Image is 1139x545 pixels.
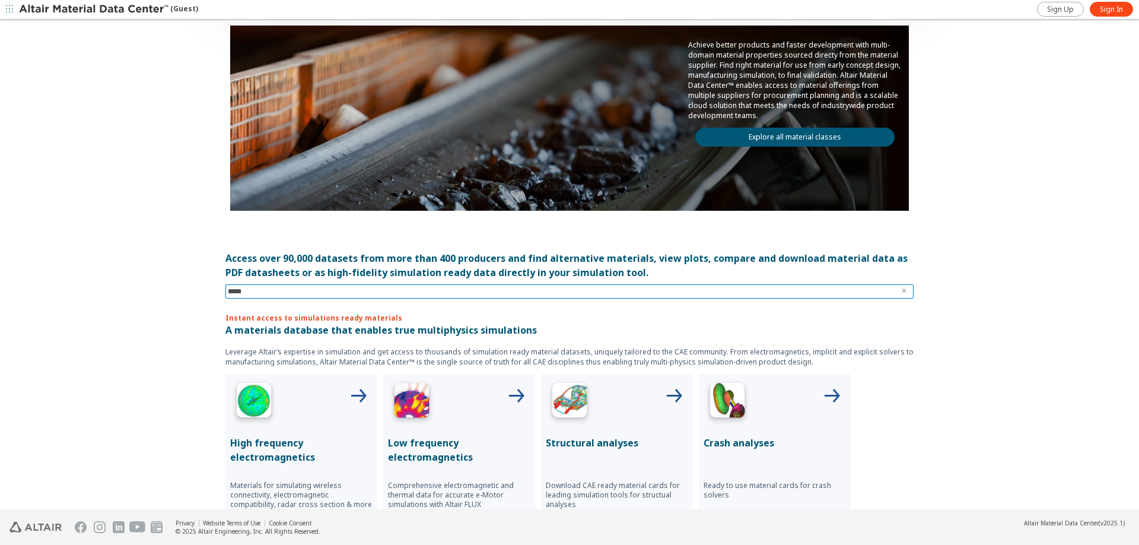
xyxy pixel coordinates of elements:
[695,128,895,147] a: Explore all material classes
[546,481,688,509] p: Download CAE ready material cards for leading simulation tools for structual analyses
[388,481,530,509] p: Comprehensive electromagnetic and thermal data for accurate e-Motor simulations with Altair FLUX
[704,436,846,450] p: Crash analyses
[230,379,278,426] img: High Frequency Icon
[269,519,312,527] a: Cookie Consent
[230,436,373,464] p: High frequency electromagnetics
[9,522,62,533] img: Altair Engineering
[1024,519,1099,527] span: Altair Material Data Center
[225,374,377,526] button: High Frequency IconHigh frequency electromagneticsMaterials for simulating wireless connectivity,...
[546,436,688,450] p: Structural analyses
[230,481,373,509] p: Materials for simulating wireless connectivity, electromagnetic compatibility, radar cross sectio...
[1090,2,1133,17] a: Sign In
[225,313,914,323] p: Instant access to simulations ready materials
[1037,2,1084,17] a: Sign Up
[704,379,751,426] img: Crash Analyses Icon
[176,519,195,527] a: Privacy
[225,323,914,337] p: A materials database that enables true multiphysics simulations
[225,251,914,280] div: Access over 90,000 datasets from more than 400 producers and find alternative materials, view plo...
[895,284,914,299] button: Clear text
[388,436,530,464] p: Low frequency electromagnetics
[546,379,593,426] img: Structural Analyses Icon
[704,481,846,500] p: Ready to use material cards for crash solvers
[1024,519,1125,527] div: (v2025.1)
[541,374,693,526] button: Structural Analyses IconStructural analysesDownload CAE ready material cards for leading simulati...
[688,40,902,121] p: Achieve better products and faster development with multi-domain material properties sourced dire...
[176,527,320,536] div: © 2025 Altair Engineering, Inc. All Rights Reserved.
[19,4,170,15] img: Altair Material Data Center
[203,519,260,527] a: Website Terms of Use
[1100,5,1123,14] span: Sign In
[388,379,435,426] img: Low Frequency Icon
[225,347,914,367] p: Leverage Altair’s expertise in simulation and get access to thousands of simulation ready materia...
[699,374,851,526] button: Crash Analyses IconCrash analysesReady to use material cards for crash solvers
[383,374,535,526] button: Low Frequency IconLow frequency electromagneticsComprehensive electromagnetic and thermal data fo...
[1047,5,1074,14] span: Sign Up
[19,4,198,15] div: (Guest)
